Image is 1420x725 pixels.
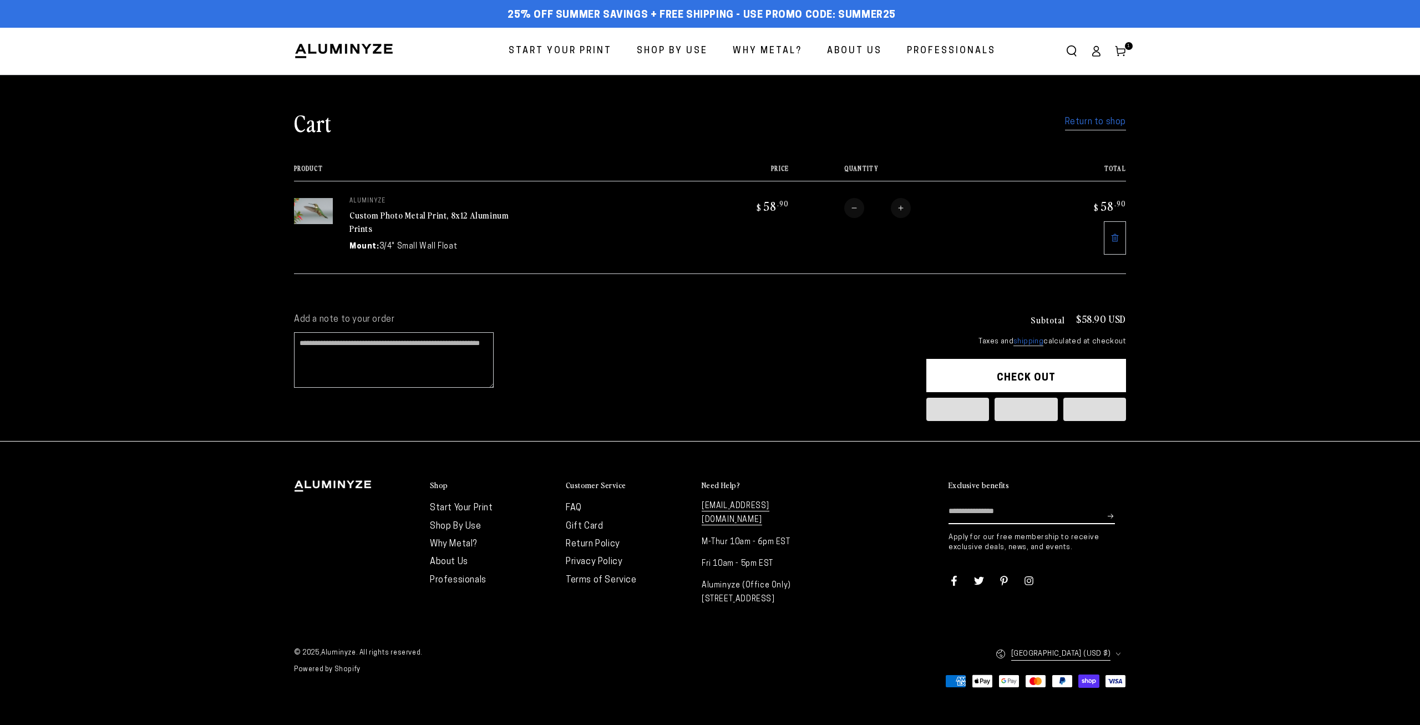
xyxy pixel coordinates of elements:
dt: Mount: [349,241,379,252]
summary: Search our site [1059,39,1084,63]
a: Why Metal? [724,37,810,66]
span: About Us [827,43,882,59]
summary: Exclusive benefits [949,480,1126,491]
p: Aluminyze (Office Only) [STREET_ADDRESS] [702,579,826,606]
span: $ [1094,202,1099,213]
span: Professionals [907,43,996,59]
span: Start Your Print [509,43,612,59]
p: aluminyze [349,198,516,205]
img: 8"x12" Rectangle White Glossy Aluminyzed Photo [294,198,333,224]
dd: 3/4" Small Wall Float [379,241,458,252]
p: $58.90 USD [1076,314,1126,324]
a: Shop By Use [628,37,716,66]
a: About Us [430,557,468,566]
a: About Us [819,37,890,66]
h1: Cart [294,108,332,137]
a: Professionals [430,576,486,585]
a: Start Your Print [430,504,493,513]
img: Aluminyze [294,43,394,59]
h2: Customer Service [566,480,626,490]
a: Start Your Print [500,37,620,66]
button: [GEOGRAPHIC_DATA] (USD $) [996,642,1126,666]
h2: Need Help? [702,480,740,490]
a: Return Policy [566,540,620,549]
small: © 2025, . All rights reserved. [294,645,710,662]
span: [GEOGRAPHIC_DATA] (USD $) [1011,647,1110,660]
bdi: 58 [1092,198,1126,214]
a: Why Metal? [430,540,477,549]
a: Gift Card [566,522,603,531]
a: [EMAIL_ADDRESS][DOMAIN_NAME] [702,502,769,525]
a: Aluminyze [321,650,356,656]
th: Product [294,165,691,181]
a: Powered by Shopify [294,666,361,673]
a: Privacy Policy [566,557,622,566]
span: Shop By Use [637,43,708,59]
a: FAQ [566,504,582,513]
p: Fri 10am - 5pm EST [702,557,826,571]
summary: Customer Service [566,480,691,491]
sup: .90 [1114,199,1126,208]
h2: Exclusive benefits [949,480,1009,490]
a: Professionals [899,37,1004,66]
a: shipping [1013,338,1043,346]
input: Quantity for Custom Photo Metal Print, 8x12 Aluminum Prints [864,198,891,218]
a: Terms of Service [566,576,637,585]
p: Apply for our free membership to receive exclusive deals, news, and events. [949,533,1126,552]
a: Custom Photo Metal Print, 8x12 Aluminum Prints [349,209,509,235]
a: Remove 8"x12" Rectangle White Glossy Aluminyzed Photo [1104,221,1126,255]
th: Price [691,165,789,181]
span: Why Metal? [733,43,802,59]
span: $ [757,202,762,213]
button: Subscribe [1108,499,1115,533]
th: Total [1027,165,1126,181]
sup: .90 [777,199,789,208]
label: Add a note to your order [294,314,904,326]
h2: Shop [430,480,448,490]
button: Check out [926,359,1126,392]
a: Return to shop [1065,114,1126,130]
small: Taxes and calculated at checkout [926,336,1126,347]
summary: Need Help? [702,480,826,491]
th: Quantity [789,165,1027,181]
h3: Subtotal [1031,315,1065,324]
p: M-Thur 10am - 6pm EST [702,535,826,549]
span: 25% off Summer Savings + Free Shipping - Use Promo Code: SUMMER25 [508,9,896,22]
span: 1 [1127,42,1130,50]
summary: Shop [430,480,555,491]
a: Shop By Use [430,522,481,531]
bdi: 58 [755,198,789,214]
